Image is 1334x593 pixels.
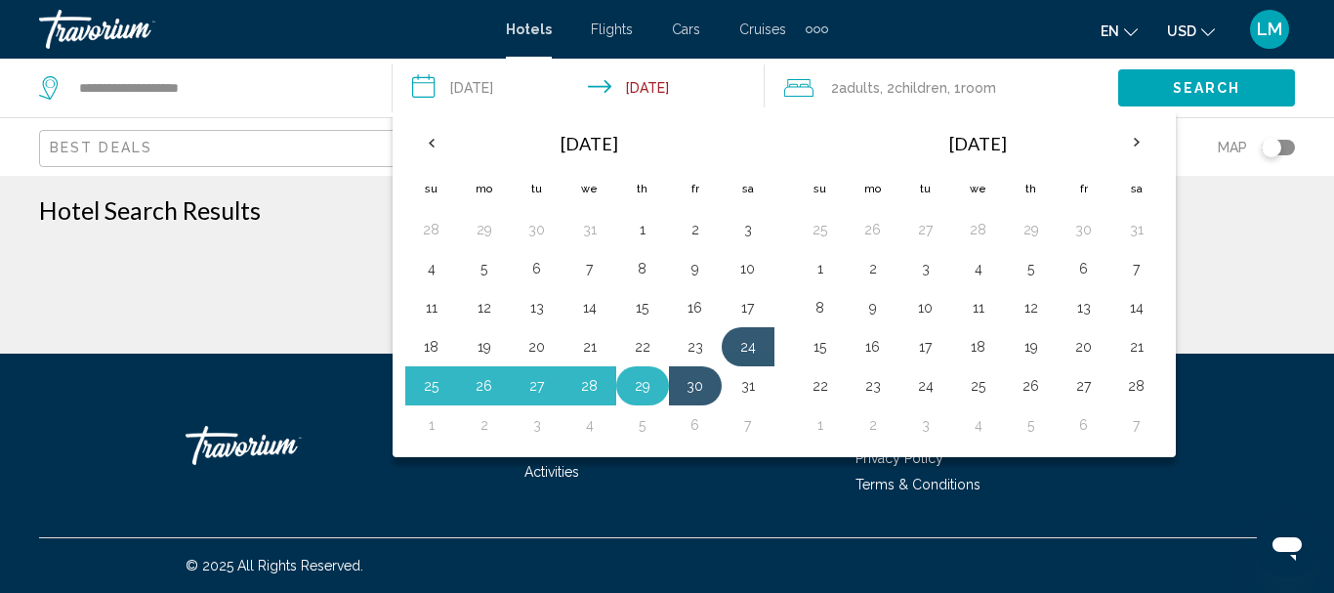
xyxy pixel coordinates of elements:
[1016,333,1047,360] button: Day 19
[1016,411,1047,439] button: Day 5
[29,244,1305,274] p: No results based on your filters
[416,294,447,321] button: Day 11
[574,333,605,360] button: Day 21
[1016,372,1047,400] button: Day 26
[1218,134,1247,161] span: Map
[963,255,994,282] button: Day 4
[680,294,711,321] button: Day 16
[469,411,500,439] button: Day 2
[732,294,764,321] button: Day 17
[910,294,941,321] button: Day 10
[963,411,994,439] button: Day 4
[1068,255,1100,282] button: Day 6
[469,216,500,243] button: Day 29
[732,411,764,439] button: Day 7
[1121,372,1152,400] button: Day 28
[521,294,553,321] button: Day 13
[831,74,880,102] span: 2
[50,140,152,155] span: Best Deals
[506,21,552,37] a: Hotels
[857,372,889,400] button: Day 23
[680,372,711,400] button: Day 30
[574,294,605,321] button: Day 14
[1068,294,1100,321] button: Day 13
[857,255,889,282] button: Day 2
[416,372,447,400] button: Day 25
[1256,515,1318,577] iframe: Кнопка запуска окна обмена сообщениями
[1068,411,1100,439] button: Day 6
[1257,20,1282,39] span: LM
[1247,139,1295,156] button: Toggle map
[805,372,836,400] button: Day 22
[805,255,836,282] button: Day 1
[627,411,658,439] button: Day 5
[680,333,711,360] button: Day 23
[39,10,486,49] a: Travorium
[1101,23,1119,39] span: en
[910,333,941,360] button: Day 17
[1173,81,1241,97] span: Search
[627,372,658,400] button: Day 29
[680,411,711,439] button: Day 6
[416,255,447,282] button: Day 4
[880,74,947,102] span: , 2
[855,477,980,492] a: Terms & Conditions
[895,80,947,96] span: Children
[732,372,764,400] button: Day 31
[910,411,941,439] button: Day 3
[805,411,836,439] button: Day 1
[732,333,764,360] button: Day 24
[806,14,828,45] button: Extra navigation items
[393,59,766,117] button: Check-in date: Jan 24, 2026 Check-out date: Jan 30, 2026
[591,21,633,37] a: Flights
[1016,216,1047,243] button: Day 29
[627,294,658,321] button: Day 15
[732,255,764,282] button: Day 10
[857,411,889,439] button: Day 2
[574,372,605,400] button: Day 28
[680,216,711,243] button: Day 2
[39,195,261,225] h1: Hotel Search Results
[855,450,943,466] a: Privacy Policy
[416,216,447,243] button: Day 28
[961,80,996,96] span: Room
[469,294,500,321] button: Day 12
[186,416,381,475] a: Travorium
[1101,17,1138,45] button: Change language
[1244,9,1295,50] button: User Menu
[186,558,363,573] span: © 2025 All Rights Reserved.
[416,411,447,439] button: Day 1
[1121,333,1152,360] button: Day 21
[469,255,500,282] button: Day 5
[672,21,700,37] a: Cars
[458,120,722,167] th: [DATE]
[1121,255,1152,282] button: Day 7
[680,255,711,282] button: Day 9
[805,294,836,321] button: Day 8
[524,464,579,480] a: Activities
[1167,17,1215,45] button: Change currency
[574,411,605,439] button: Day 4
[847,120,1110,167] th: [DATE]
[1068,372,1100,400] button: Day 27
[732,216,764,243] button: Day 3
[1068,216,1100,243] button: Day 30
[405,120,458,165] button: Previous month
[50,141,438,157] mat-select: Sort by
[805,333,836,360] button: Day 15
[1016,255,1047,282] button: Day 5
[1121,216,1152,243] button: Day 31
[521,216,553,243] button: Day 30
[947,74,996,102] span: , 1
[627,255,658,282] button: Day 8
[739,21,786,37] a: Cruises
[1016,294,1047,321] button: Day 12
[1068,333,1100,360] button: Day 20
[857,216,889,243] button: Day 26
[910,216,941,243] button: Day 27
